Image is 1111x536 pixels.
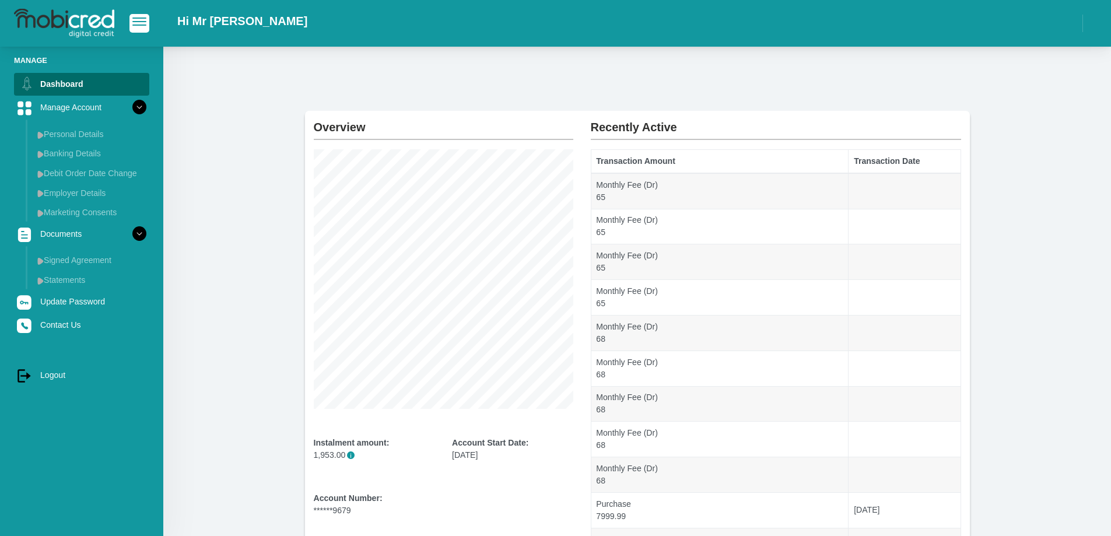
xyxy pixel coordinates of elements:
[33,251,149,269] a: Signed Agreement
[33,144,149,163] a: Banking Details
[37,150,44,158] img: menu arrow
[452,438,528,447] b: Account Start Date:
[591,150,849,173] th: Transaction Amount
[591,351,849,386] td: Monthly Fee (Dr) 68
[33,125,149,143] a: Personal Details
[14,55,149,66] li: Manage
[591,111,961,134] h2: Recently Active
[14,223,149,245] a: Documents
[591,493,849,528] td: Purchase 7999.99
[33,164,149,183] a: Debit Order Date Change
[37,190,44,197] img: menu arrow
[14,73,149,95] a: Dashboard
[591,315,849,351] td: Monthly Fee (Dr) 68
[14,314,149,336] a: Contact Us
[314,493,383,503] b: Account Number:
[37,131,44,139] img: menu arrow
[14,9,114,38] img: logo-mobicred.svg
[37,257,44,265] img: menu arrow
[591,244,849,280] td: Monthly Fee (Dr) 65
[849,150,961,173] th: Transaction Date
[37,170,44,178] img: menu arrow
[14,364,149,386] a: Logout
[347,451,355,459] span: i
[591,386,849,422] td: Monthly Fee (Dr) 68
[177,14,307,28] h2: Hi Mr [PERSON_NAME]
[37,209,44,217] img: menu arrow
[37,277,44,285] img: menu arrow
[33,184,149,202] a: Employer Details
[314,449,435,461] p: 1,953.00
[591,457,849,493] td: Monthly Fee (Dr) 68
[591,280,849,316] td: Monthly Fee (Dr) 65
[591,209,849,244] td: Monthly Fee (Dr) 65
[314,438,390,447] b: Instalment amount:
[33,203,149,222] a: Marketing Consents
[452,437,573,461] div: [DATE]
[33,271,149,289] a: Statements
[14,96,149,118] a: Manage Account
[314,111,573,134] h2: Overview
[591,422,849,457] td: Monthly Fee (Dr) 68
[591,173,849,209] td: Monthly Fee (Dr) 65
[849,493,961,528] td: [DATE]
[14,290,149,313] a: Update Password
